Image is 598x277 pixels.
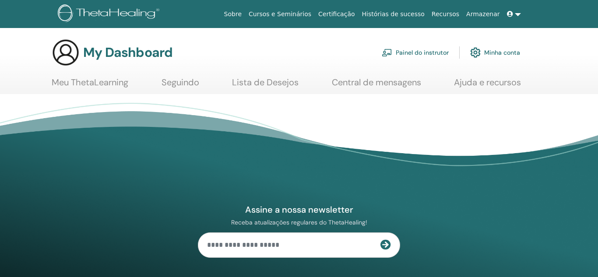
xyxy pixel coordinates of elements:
[332,77,421,94] a: Central de mensagens
[382,43,449,62] a: Painel do instrutor
[470,43,520,62] a: Minha conta
[463,6,503,22] a: Armazenar
[232,77,299,94] a: Lista de Desejos
[83,45,172,60] h3: My Dashboard
[52,39,80,67] img: generic-user-icon.jpg
[315,6,358,22] a: Certificação
[470,45,481,60] img: cog.svg
[52,77,128,94] a: Meu ThetaLearning
[359,6,428,22] a: Histórias de sucesso
[58,4,162,24] img: logo.png
[454,77,521,94] a: Ajuda e recursos
[198,218,400,226] p: Receba atualizações regulares do ThetaHealing!
[221,6,245,22] a: Sobre
[198,204,400,215] h4: Assine a nossa newsletter
[162,77,199,94] a: Seguindo
[382,49,392,56] img: chalkboard-teacher.svg
[428,6,463,22] a: Recursos
[245,6,315,22] a: Cursos e Seminários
